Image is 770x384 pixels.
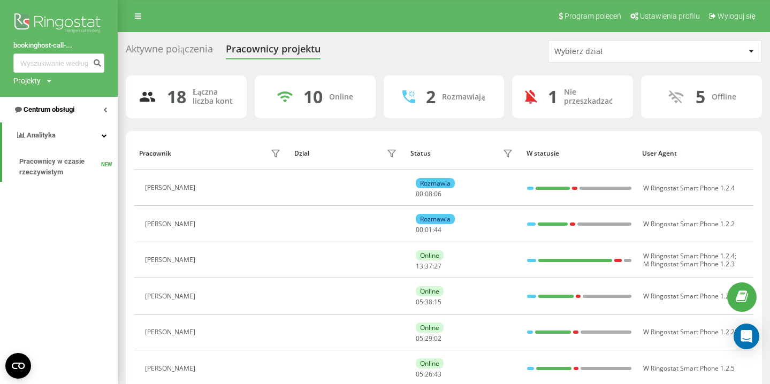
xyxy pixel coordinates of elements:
span: Program poleceń [565,12,621,20]
span: 00 [416,225,423,234]
div: Online [416,322,444,333]
span: 43 [434,370,441,379]
span: Analityka [27,131,56,139]
span: Pracownicy w czasie rzeczywistym [19,156,101,178]
div: 10 [303,87,323,107]
span: 44 [434,225,441,234]
img: Ringostat logo [13,11,104,37]
span: Centrum obsługi [24,105,74,113]
span: 08 [425,189,432,198]
div: Dział [294,150,309,157]
span: W Ringostat Smart Phone 1.2.4 [643,183,735,193]
div: [PERSON_NAME] [145,328,198,336]
span: 26 [425,370,432,379]
div: [PERSON_NAME] [145,184,198,191]
button: Open CMP widget [5,353,31,379]
span: 06 [434,189,441,198]
div: : : [416,263,441,270]
div: [PERSON_NAME] [145,365,198,372]
div: 1 [548,87,558,107]
span: 05 [416,370,423,379]
div: : : [416,190,441,198]
span: 38 [425,297,432,306]
div: : : [416,226,441,234]
span: 00 [416,189,423,198]
span: W Ringostat Smart Phone 1.2.2 [643,219,735,228]
span: 15 [434,297,441,306]
div: 2 [426,87,436,107]
div: [PERSON_NAME] [145,256,198,264]
span: 29 [425,334,432,343]
span: 05 [416,334,423,343]
span: 37 [425,262,432,271]
a: Analityka [2,122,118,148]
div: Status [410,150,431,157]
div: : : [416,371,441,378]
div: : : [416,335,441,342]
span: 01 [425,225,432,234]
a: bookinghost-call-... [13,40,104,51]
a: Pracownicy w czasie rzeczywistymNEW [19,152,118,182]
div: 18 [167,87,186,107]
span: M Ringostat Smart Phone 1.2.3 [643,259,735,268]
div: Nie przeszkadzać [564,88,620,106]
span: W Ringostat Smart Phone 1.2.4 [643,251,735,260]
span: 02 [434,334,441,343]
div: W statusie [527,150,632,157]
div: Wybierz dział [554,47,682,56]
input: Wyszukiwanie według numeru [13,53,104,73]
div: Pracownik [139,150,171,157]
div: Online [329,93,353,102]
div: [PERSON_NAME] [145,293,198,300]
div: Online [416,250,444,260]
div: Rozmawia [416,214,455,224]
span: 27 [434,262,441,271]
span: Wyloguj się [718,12,756,20]
div: Open Intercom Messenger [734,324,759,349]
span: W Ringostat Smart Phone 1.2.5 [643,291,735,301]
span: 05 [416,297,423,306]
div: Projekty [13,75,41,86]
span: W Ringostat Smart Phone 1.2.5 [643,364,735,373]
div: 5 [696,87,705,107]
div: Łączna liczba kont [193,88,234,106]
span: Ustawienia profilu [640,12,700,20]
div: Online [416,286,444,296]
span: W Ringostat Smart Phone 1.2.2 [643,327,735,336]
div: Aktywne połączenia [126,43,213,60]
span: 13 [416,262,423,271]
div: Online [416,358,444,368]
div: Offline [712,93,736,102]
div: [PERSON_NAME] [145,220,198,228]
div: Rozmawia [416,178,455,188]
div: : : [416,298,441,306]
div: Pracownicy projektu [226,43,321,60]
div: User Agent [642,150,748,157]
div: Rozmawiają [442,93,485,102]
